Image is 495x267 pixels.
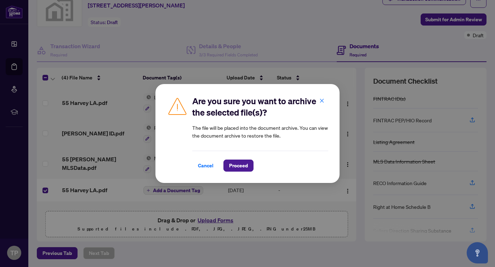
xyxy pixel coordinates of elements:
span: Proceed [229,160,248,171]
img: Caution Icon [167,95,188,117]
h2: Are you sure you want to archive the selected file(s)? [192,95,328,118]
span: Cancel [198,160,214,171]
article: The file will be placed into the document archive. You can view the document archive to restore t... [192,124,328,139]
span: close [319,98,324,103]
button: Cancel [192,160,219,172]
button: Proceed [223,160,254,172]
button: Open asap [467,242,488,263]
